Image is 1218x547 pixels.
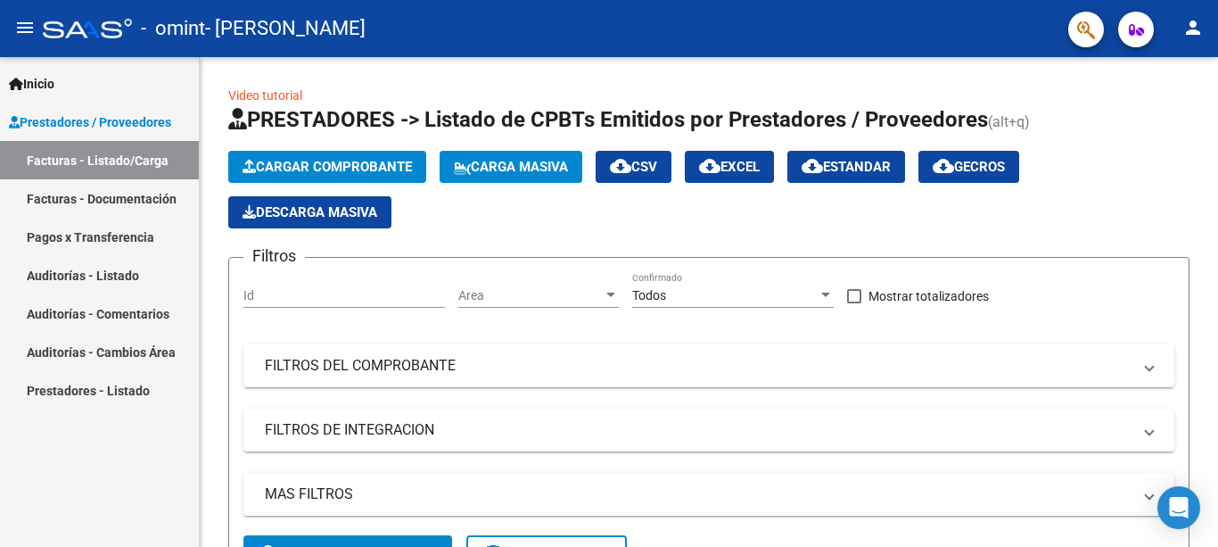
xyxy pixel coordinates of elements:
[988,113,1030,130] span: (alt+q)
[802,159,891,175] span: Estandar
[228,196,391,228] app-download-masive: Descarga masiva de comprobantes (adjuntos)
[802,155,823,177] mat-icon: cloud_download
[596,151,671,183] button: CSV
[918,151,1019,183] button: Gecros
[610,155,631,177] mat-icon: cloud_download
[243,473,1174,516] mat-expansion-panel-header: MAS FILTROS
[868,286,989,307] span: Mostrar totalizadores
[228,88,302,103] a: Video tutorial
[440,151,582,183] button: Carga Masiva
[265,420,1132,440] mat-panel-title: FILTROS DE INTEGRACION
[1182,17,1204,38] mat-icon: person
[632,288,666,303] span: Todos
[933,159,1005,175] span: Gecros
[141,9,205,48] span: - omint
[9,112,171,132] span: Prestadores / Proveedores
[265,485,1132,504] mat-panel-title: MAS FILTROS
[243,204,377,220] span: Descarga Masiva
[787,151,905,183] button: Estandar
[933,155,954,177] mat-icon: cloud_download
[265,356,1132,376] mat-panel-title: FILTROS DEL COMPROBANTE
[205,9,366,48] span: - [PERSON_NAME]
[699,159,760,175] span: EXCEL
[243,409,1174,452] mat-expansion-panel-header: FILTROS DE INTEGRACION
[243,244,305,269] h3: Filtros
[243,159,412,175] span: Cargar Comprobante
[610,159,657,175] span: CSV
[14,17,36,38] mat-icon: menu
[699,155,720,177] mat-icon: cloud_download
[685,151,774,183] button: EXCEL
[228,151,426,183] button: Cargar Comprobante
[454,159,568,175] span: Carga Masiva
[243,344,1174,387] mat-expansion-panel-header: FILTROS DEL COMPROBANTE
[458,288,603,303] span: Area
[9,74,54,94] span: Inicio
[1157,486,1200,529] div: Open Intercom Messenger
[228,196,391,228] button: Descarga Masiva
[228,107,988,132] span: PRESTADORES -> Listado de CPBTs Emitidos por Prestadores / Proveedores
